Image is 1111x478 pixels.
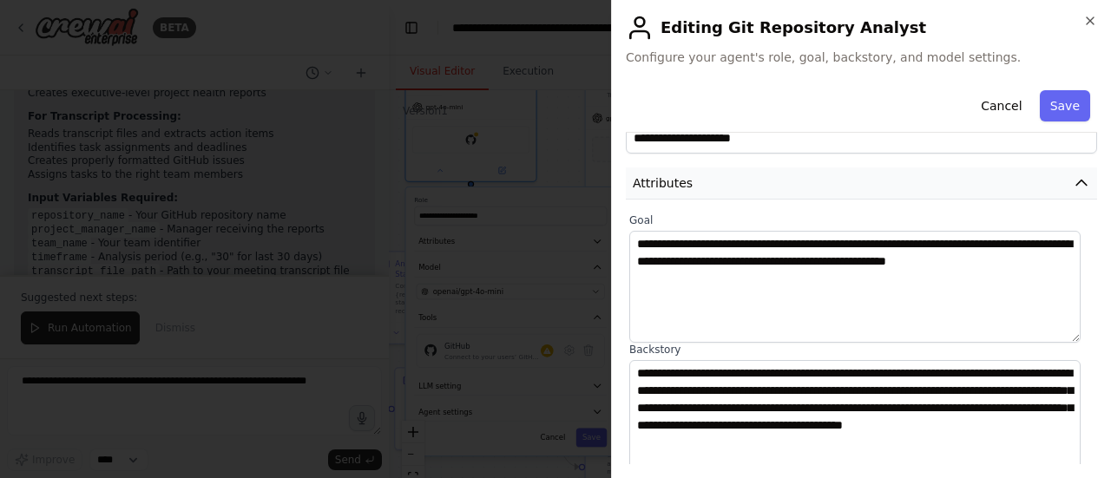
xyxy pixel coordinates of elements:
button: Save [1040,90,1090,121]
label: Backstory [629,343,1094,357]
button: Attributes [626,167,1097,200]
span: Attributes [633,174,693,192]
span: Configure your agent's role, goal, backstory, and model settings. [626,49,1097,66]
button: Cancel [970,90,1032,121]
h2: Editing Git Repository Analyst [626,14,1097,42]
label: Goal [629,213,1094,227]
